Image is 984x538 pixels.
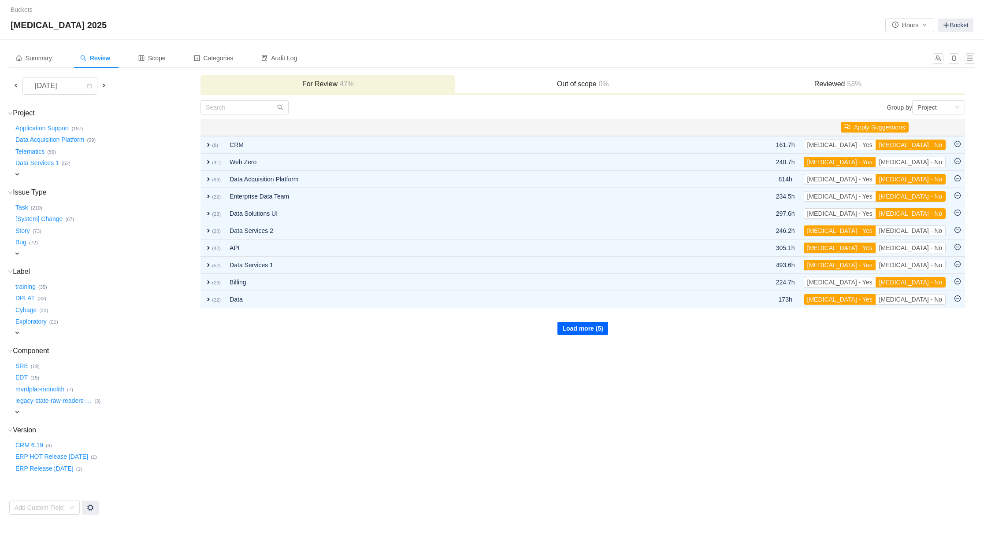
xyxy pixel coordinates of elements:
span: expand [14,171,21,178]
i: icon: down [8,111,13,116]
td: 224.7h [772,274,799,291]
button: CRM 6.19 [14,438,46,452]
td: Data Solutions UI [225,205,716,222]
button: [MEDICAL_DATA] - No [876,208,946,219]
a: Buckets [11,6,33,13]
small: (52) [62,161,71,166]
i: icon: down [8,269,13,274]
td: Data Acquisition Platform [225,171,716,188]
td: 161.7h [772,136,799,154]
i: icon: minus-circle [954,227,961,233]
i: icon: control [138,55,145,61]
small: (41) [212,160,221,165]
button: DPLAT [14,291,37,306]
span: expand [205,227,212,234]
small: (73) [33,228,41,234]
span: expand [205,176,212,183]
small: (3) [95,398,101,404]
small: (99) [212,177,221,182]
button: ERP Release [DATE] [14,461,76,475]
td: Enterprise Data Team [225,188,716,205]
small: (3) [46,443,52,448]
i: icon: search [80,55,86,61]
td: 493.6h [772,257,799,274]
button: icon: bell [949,53,959,64]
button: Load more (5) [557,322,608,335]
small: (22) [212,297,221,302]
small: (7) [67,387,73,392]
td: 814h [772,171,799,188]
td: Billing [225,274,716,291]
td: CRM [225,136,716,154]
small: (87) [65,217,74,222]
span: expand [205,193,212,200]
small: (99) [87,137,96,143]
button: Bug [14,236,29,250]
h3: Reviewed [715,80,961,88]
button: [MEDICAL_DATA] - No [876,191,946,202]
td: 246.2h [772,222,799,240]
small: (19) [31,364,40,369]
button: [MEDICAL_DATA] - Yes [804,277,876,287]
span: Review [80,55,110,62]
i: icon: down [954,105,960,111]
i: icon: minus-circle [954,244,961,250]
i: icon: minus-circle [954,210,961,216]
i: icon: minus-circle [954,141,961,147]
button: icon: menu [965,53,975,64]
span: 0% [596,80,609,88]
span: expand [205,279,212,286]
td: 173h [772,291,799,308]
h3: Component [14,346,200,355]
button: legacy-state-raw-readers-… [14,394,95,408]
small: (52) [212,263,221,268]
i: icon: minus-circle [954,175,961,181]
button: [MEDICAL_DATA] - No [876,277,946,287]
span: Summary [16,55,52,62]
button: Data Services 1 [14,156,62,170]
button: [MEDICAL_DATA] - Yes [804,191,876,202]
button: [MEDICAL_DATA] - Yes [804,208,876,219]
td: Data Services 1 [225,257,716,274]
button: [MEDICAL_DATA] - Yes [804,174,876,184]
i: icon: profile [194,55,200,61]
button: Cybage [14,303,39,317]
input: Search [201,100,289,114]
span: Categories [194,55,234,62]
i: icon: down [8,190,13,195]
span: expand [205,262,212,269]
span: 53% [845,80,861,88]
button: [MEDICAL_DATA] - No [876,243,946,253]
small: (21) [49,319,58,324]
button: mvrdplat-monolith [14,382,67,396]
button: [MEDICAL_DATA] - Yes [804,260,876,270]
div: Group by [583,100,965,114]
h3: For Review [205,80,451,88]
span: expand [205,141,212,148]
button: [MEDICAL_DATA] - No [876,260,946,270]
button: [MEDICAL_DATA] - No [876,157,946,167]
i: icon: minus-circle [954,278,961,284]
button: icon: clock-circleHoursicon: down [885,18,934,32]
i: icon: calendar [87,83,92,89]
span: expand [14,250,21,257]
button: training [14,280,38,294]
i: icon: minus-circle [954,158,961,164]
small: (33) [37,296,46,301]
small: (210) [31,205,42,210]
button: [System] Change [14,212,65,226]
small: (23) [39,308,48,313]
i: icon: audit [261,55,267,61]
h3: Issue Type [14,188,200,197]
small: (1) [76,466,82,472]
small: (42) [212,246,221,251]
small: (23) [212,280,221,285]
small: (56) [47,149,56,155]
button: icon: flagApply Suggestions [841,122,909,133]
button: Telematics [14,144,47,158]
span: expand [14,329,21,336]
td: 305.1h [772,240,799,257]
span: 47% [338,80,354,88]
td: Data [225,291,716,308]
h3: Out of scope [460,80,706,88]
